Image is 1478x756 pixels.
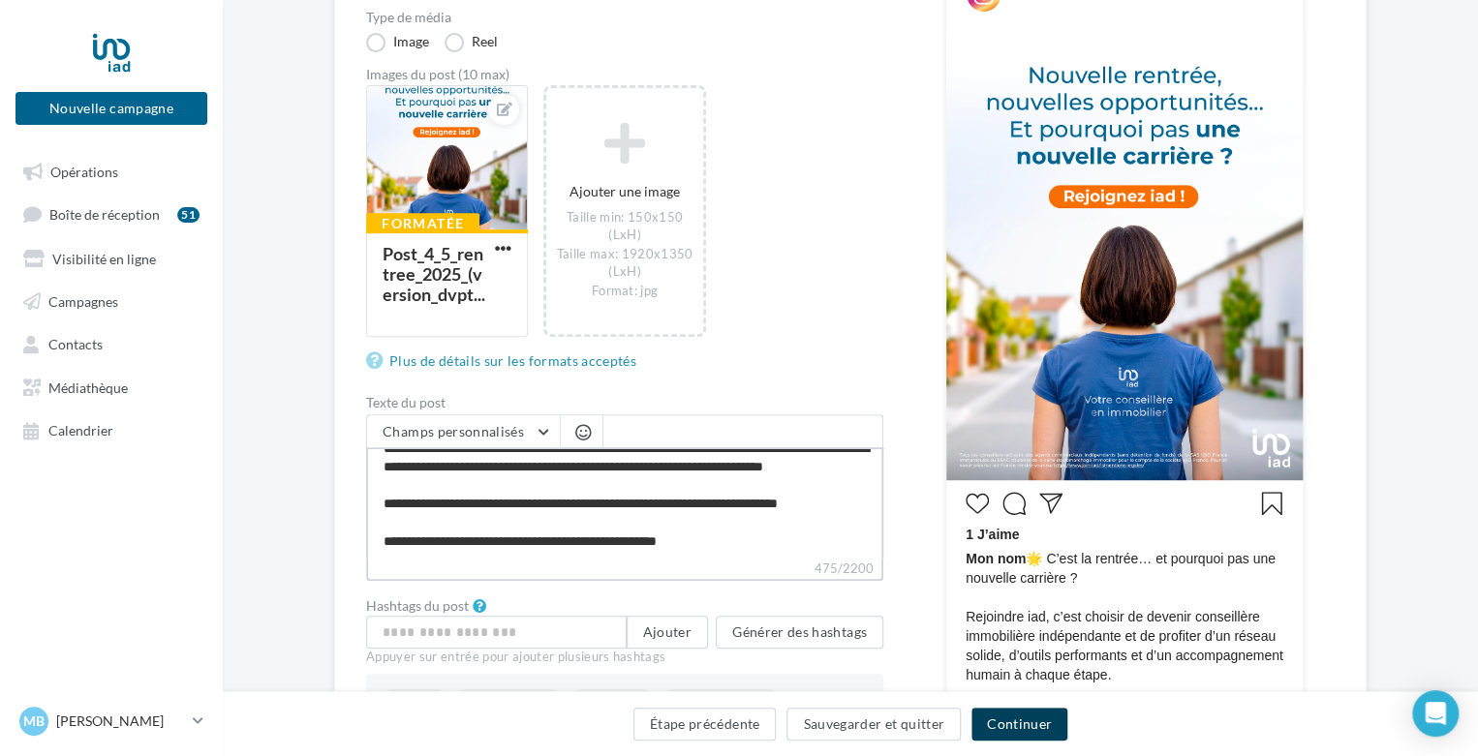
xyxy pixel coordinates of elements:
div: #immo [570,689,654,711]
a: MB [PERSON_NAME] [15,703,207,740]
button: Ajouter [627,616,708,649]
div: #iadfrance [455,689,563,711]
svg: Commenter [1002,492,1026,515]
a: Opérations [12,153,211,188]
svg: Enregistrer [1260,492,1283,515]
span: Visibilité en ligne [52,250,156,266]
span: Boîte de réception [49,206,160,223]
span: MB [23,711,45,731]
label: Image [366,33,429,52]
div: Post_4_5_rentree_2025_(version_dvpt... [383,243,485,305]
a: Médiathèque [12,369,211,404]
div: Appuyer sur entrée pour ajouter plusieurs hashtags [366,649,883,666]
span: Mon nom [966,551,1026,566]
label: Type de média [366,11,883,24]
a: Plus de détails sur les formats acceptés [366,349,644,373]
span: Campagnes [48,292,118,309]
div: Images du post (10 max) [366,68,883,81]
a: Boîte de réception51 [12,196,211,231]
span: Champs personnalisés [383,423,524,439]
a: Visibilité en ligne [12,240,211,275]
p: [PERSON_NAME] [56,711,185,731]
label: Reel [445,33,498,52]
div: #iad [382,689,447,711]
label: Texte du post [366,396,883,409]
span: Calendrier [48,422,113,438]
button: Champs personnalisés [367,415,560,448]
div: Open Intercom Messenger [1412,690,1459,737]
span: Opérations [50,163,118,179]
div: 51 [177,207,200,223]
span: Médiathèque [48,378,128,395]
label: 475/2200 [366,559,883,581]
span: Contacts [48,336,103,352]
svg: Partager la publication [1039,492,1062,515]
button: Continuer [971,708,1067,741]
button: Nouvelle campagne [15,92,207,125]
div: Formatée [366,213,479,234]
button: Générer des hashtags [716,616,883,649]
a: Campagnes [12,283,211,318]
div: #immobilier [662,689,779,711]
a: Calendrier [12,411,211,446]
button: Étape précédente [633,708,777,741]
div: 1 J’aime [966,525,1283,549]
svg: J’aime [966,492,989,515]
a: Contacts [12,325,211,360]
label: Hashtags du post [366,599,469,613]
button: Sauvegarder et quitter [786,708,961,741]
